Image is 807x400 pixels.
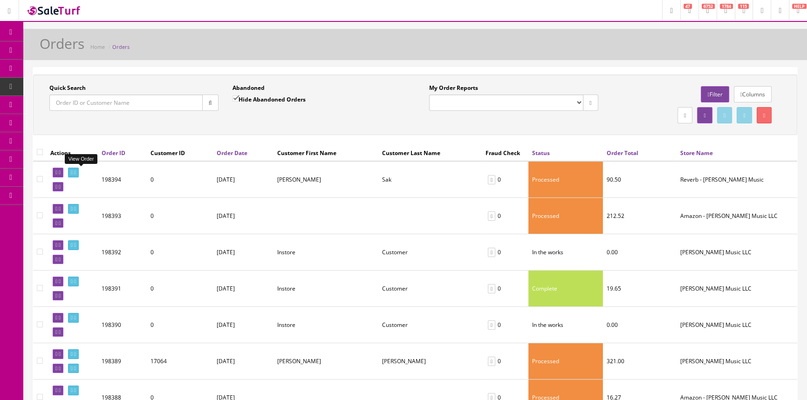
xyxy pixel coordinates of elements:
td: Customer [378,271,482,307]
td: 0 [482,307,528,343]
td: [DATE] [213,161,274,198]
td: 0 [482,271,528,307]
td: 0 [482,234,528,271]
a: Order Date [217,149,247,157]
a: Order ID [102,149,125,157]
td: 0 [147,198,213,234]
td: [DATE] [213,307,274,343]
a: Home [90,43,105,50]
td: 0 [147,234,213,271]
a: Order Total [607,149,638,157]
td: Reverb - Butler Music [677,161,797,198]
a: Orders [112,43,130,50]
th: Customer ID [147,144,213,161]
td: 0 [482,198,528,234]
label: Quick Search [49,84,86,92]
td: Customer [378,234,482,271]
td: 0 [482,161,528,198]
td: 212.52 [603,198,677,234]
td: 0.00 [603,307,677,343]
th: Fraud Check [482,144,528,161]
td: 198391 [98,271,147,307]
td: Processed [528,198,603,234]
span: HELP [792,4,807,9]
a: Columns [734,86,772,102]
th: Customer Last Name [378,144,482,161]
td: [DATE] [213,271,274,307]
input: Hide Abandoned Orders [233,95,239,102]
td: Instore [274,234,378,271]
td: Butler Music LLC [677,343,797,380]
td: Amazon - Butler Music LLC [677,198,797,234]
th: Actions [47,144,98,161]
td: 198389 [98,343,147,380]
td: 198394 [98,161,147,198]
a: Status [532,149,550,157]
label: Hide Abandoned Orders [233,95,306,104]
td: [DATE] [213,343,274,380]
th: Customer First Name [274,144,378,161]
td: [DATE] [213,234,274,271]
td: Ann [378,343,482,380]
td: Customer [378,307,482,343]
label: Abandoned [233,84,265,92]
td: 0 [482,343,528,380]
td: 0 [147,161,213,198]
div: View Order [65,154,98,164]
td: Complete [528,271,603,307]
td: 90.50 [603,161,677,198]
td: 198392 [98,234,147,271]
td: Ethan [274,161,378,198]
td: Instore [274,271,378,307]
input: Order ID or Customer Name [49,95,203,111]
td: Butler Music LLC [677,307,797,343]
span: 1784 [720,4,733,9]
td: 321.00 [603,343,677,380]
label: My Order Reports [429,84,478,92]
span: 115 [738,4,749,9]
td: Instore [274,307,378,343]
td: 0 [147,271,213,307]
td: Sak [378,161,482,198]
td: Butler Music LLC [677,234,797,271]
td: In the works [528,234,603,271]
td: 0 [147,307,213,343]
td: Butler Music LLC [677,271,797,307]
td: In the works [528,307,603,343]
span: 6752 [702,4,715,9]
span: 47 [684,4,692,9]
td: 198393 [98,198,147,234]
td: Processed [528,343,603,380]
td: Mary [274,343,378,380]
td: 17064 [147,343,213,380]
a: Filter [701,86,729,102]
td: Processed [528,161,603,198]
td: [DATE] [213,198,274,234]
a: Store Name [680,149,713,157]
h1: Orders [40,36,84,51]
img: SaleTurf [26,4,82,17]
td: 198390 [98,307,147,343]
td: 19.65 [603,271,677,307]
td: 0.00 [603,234,677,271]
